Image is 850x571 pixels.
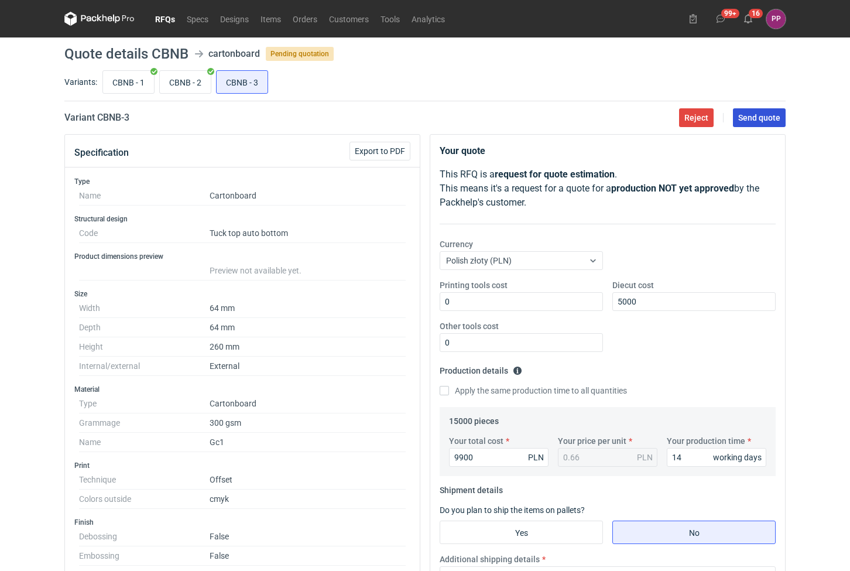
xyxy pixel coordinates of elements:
[739,9,758,28] button: 16
[74,385,410,394] h3: Material
[79,470,210,490] dt: Technique
[713,452,762,463] div: working days
[210,224,406,243] dd: Tuck top auto bottom
[440,238,473,250] label: Currency
[79,527,210,546] dt: Debossing
[64,12,135,26] svg: Packhelp Pro
[210,266,301,275] span: Preview not available yet.
[495,169,615,180] strong: request for quote estimation
[210,433,406,452] dd: Gc1
[210,318,406,337] dd: 64 mm
[79,546,210,566] dt: Embossing
[449,435,503,447] label: Your total cost
[323,12,375,26] a: Customers
[79,186,210,206] dt: Name
[766,9,786,29] button: PP
[255,12,287,26] a: Items
[210,186,406,206] dd: Cartonboard
[449,448,549,467] input: 0
[79,357,210,376] dt: Internal/external
[210,299,406,318] dd: 64 mm
[738,114,780,122] span: Send quote
[74,177,410,186] h3: Type
[612,292,776,311] input: 0
[266,47,334,61] span: Pending quotation
[79,433,210,452] dt: Name
[611,183,734,194] strong: production NOT yet approved
[210,357,406,376] dd: External
[440,361,522,375] legend: Production details
[64,76,97,88] label: Variants:
[64,47,188,61] h1: Quote details CBNB
[210,546,406,566] dd: False
[440,279,508,291] label: Printing tools cost
[210,413,406,433] dd: 300 gsm
[528,452,544,463] div: PLN
[637,452,653,463] div: PLN
[440,167,776,210] p: This RFQ is a . This means it's a request for a quote for a by the Packhelp's customer.
[149,12,181,26] a: RFQs
[667,448,766,467] input: 0
[74,518,410,527] h3: Finish
[375,12,406,26] a: Tools
[679,108,714,127] button: Reject
[440,333,603,352] input: 0
[612,279,654,291] label: Diecut cost
[440,320,499,332] label: Other tools cost
[74,139,129,167] button: Specification
[440,505,585,515] label: Do you plan to ship the items on pallets?
[766,9,786,29] div: Paulina Pander
[349,142,410,160] button: Export to PDF
[79,299,210,318] dt: Width
[440,553,540,565] label: Additional shipping details
[210,490,406,509] dd: cmyk
[79,413,210,433] dt: Grammage
[355,147,405,155] span: Export to PDF
[667,435,745,447] label: Your production time
[210,527,406,546] dd: False
[446,256,512,265] span: Polish złoty (PLN)
[79,394,210,413] dt: Type
[159,70,211,94] label: CBNB - 2
[74,252,410,261] h3: Product dimensions preview
[79,490,210,509] dt: Colors outside
[210,337,406,357] dd: 260 mm
[181,12,214,26] a: Specs
[79,337,210,357] dt: Height
[208,47,260,61] div: cartonboard
[440,385,627,396] label: Apply the same production time to all quantities
[74,461,410,470] h3: Print
[287,12,323,26] a: Orders
[216,70,268,94] label: CBNB - 3
[440,521,603,544] label: Yes
[711,9,730,28] button: 99+
[558,435,626,447] label: Your price per unit
[684,114,708,122] span: Reject
[440,481,503,495] legend: Shipment details
[612,521,776,544] label: No
[102,70,155,94] label: CBNB - 1
[210,470,406,490] dd: Offset
[440,145,485,156] strong: Your quote
[74,289,410,299] h3: Size
[214,12,255,26] a: Designs
[440,292,603,311] input: 0
[79,224,210,243] dt: Code
[64,111,129,125] h2: Variant CBNB - 3
[406,12,451,26] a: Analytics
[74,214,410,224] h3: Structural design
[79,318,210,337] dt: Depth
[210,394,406,413] dd: Cartonboard
[449,412,499,426] legend: 15000 pieces
[733,108,786,127] button: Send quote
